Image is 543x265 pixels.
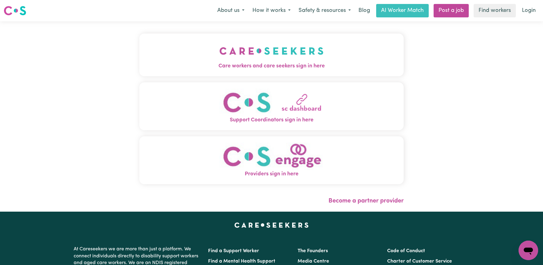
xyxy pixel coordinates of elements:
[4,5,26,16] img: Careseekers logo
[139,62,404,70] span: Care workers and care seekers sign in here
[298,259,329,264] a: Media Centre
[376,4,429,17] a: AI Worker Match
[298,249,328,253] a: The Founders
[139,136,404,184] button: Providers sign in here
[208,249,259,253] a: Find a Support Worker
[434,4,469,17] a: Post a job
[328,198,404,204] a: Become a partner provider
[213,4,248,17] button: About us
[474,4,516,17] a: Find workers
[139,170,404,178] span: Providers sign in here
[518,4,539,17] a: Login
[139,116,404,124] span: Support Coordinators sign in here
[139,34,404,76] button: Care workers and care seekers sign in here
[4,4,26,18] a: Careseekers logo
[139,82,404,130] button: Support Coordinators sign in here
[295,4,355,17] button: Safety & resources
[519,241,538,260] iframe: Button to launch messaging window
[387,249,425,253] a: Code of Conduct
[234,223,309,227] a: Careseekers home page
[355,4,374,17] a: Blog
[248,4,295,17] button: How it works
[387,259,452,264] a: Charter of Customer Service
